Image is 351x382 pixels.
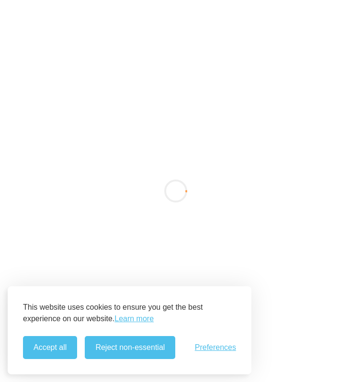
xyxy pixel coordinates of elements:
span: Preferences [195,343,236,352]
p: This website uses cookies to ensure you get the best experience on our website. [23,302,236,325]
button: Accept all cookies [23,336,77,359]
button: Toggle preferences [195,343,236,352]
button: Reject non-essential [85,336,175,359]
a: Learn more [114,313,154,325]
